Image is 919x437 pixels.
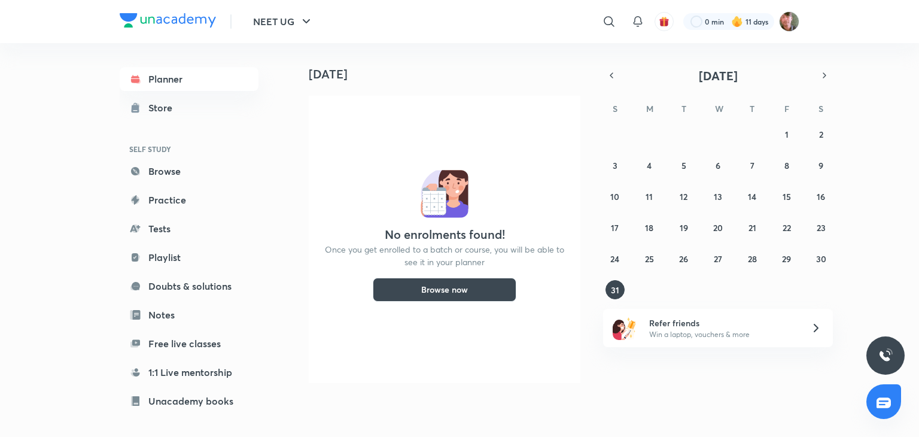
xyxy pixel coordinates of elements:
button: August 18, 2025 [640,218,659,237]
button: August 14, 2025 [742,187,762,206]
button: August 3, 2025 [605,156,625,175]
abbr: August 29, 2025 [782,253,791,265]
button: August 1, 2025 [777,125,796,144]
button: August 25, 2025 [640,249,659,268]
abbr: August 7, 2025 [750,160,754,171]
abbr: Tuesday [681,103,686,114]
button: [DATE] [620,67,816,84]
abbr: August 27, 2025 [714,253,722,265]
img: avatar [659,16,670,27]
button: avatar [655,12,674,31]
abbr: August 8, 2025 [784,160,789,171]
button: August 6, 2025 [708,156,728,175]
button: August 11, 2025 [640,187,659,206]
button: August 26, 2025 [674,249,693,268]
div: Store [148,101,179,115]
abbr: August 1, 2025 [785,129,789,140]
button: August 8, 2025 [777,156,796,175]
abbr: August 20, 2025 [713,222,723,233]
abbr: August 14, 2025 [748,191,756,202]
img: Ravii [779,11,799,32]
abbr: August 26, 2025 [679,253,688,265]
abbr: August 3, 2025 [613,160,617,171]
button: August 23, 2025 [811,218,830,237]
button: August 17, 2025 [605,218,625,237]
button: August 9, 2025 [811,156,830,175]
abbr: August 19, 2025 [680,222,688,233]
button: August 13, 2025 [708,187,728,206]
button: August 22, 2025 [777,218,796,237]
button: August 31, 2025 [605,280,625,299]
abbr: August 16, 2025 [817,191,825,202]
abbr: Thursday [750,103,754,114]
button: August 2, 2025 [811,125,830,144]
button: August 29, 2025 [777,249,796,268]
a: Browse [120,159,258,183]
button: Browse now [373,278,516,302]
img: streak [731,16,743,28]
button: August 28, 2025 [742,249,762,268]
abbr: August 25, 2025 [645,253,654,265]
a: Notes [120,303,258,327]
abbr: August 10, 2025 [610,191,619,202]
a: Practice [120,188,258,212]
img: ttu [878,348,893,363]
button: August 27, 2025 [708,249,728,268]
a: Store [120,96,258,120]
a: Doubts & solutions [120,274,258,298]
button: NEET UG [246,10,321,34]
abbr: Wednesday [715,103,723,114]
button: August 10, 2025 [605,187,625,206]
a: Tests [120,217,258,241]
a: 1:1 Live mentorship [120,360,258,384]
abbr: August 21, 2025 [748,222,756,233]
button: August 19, 2025 [674,218,693,237]
a: Planner [120,67,258,91]
button: August 21, 2025 [742,218,762,237]
img: Company Logo [120,13,216,28]
span: [DATE] [699,68,738,84]
abbr: Friday [784,103,789,114]
abbr: August 18, 2025 [645,222,653,233]
img: referral [613,316,637,340]
abbr: August 9, 2025 [818,160,823,171]
abbr: August 15, 2025 [783,191,791,202]
abbr: August 24, 2025 [610,253,619,265]
button: August 7, 2025 [742,156,762,175]
abbr: August 17, 2025 [611,222,619,233]
abbr: August 2, 2025 [819,129,823,140]
abbr: August 4, 2025 [647,160,652,171]
button: August 20, 2025 [708,218,728,237]
p: Win a laptop, vouchers & more [649,329,796,340]
abbr: August 31, 2025 [611,284,619,296]
button: August 16, 2025 [811,187,830,206]
button: August 4, 2025 [640,156,659,175]
a: Free live classes [120,332,258,356]
h6: SELF STUDY [120,139,258,159]
abbr: August 13, 2025 [714,191,722,202]
button: August 12, 2025 [674,187,693,206]
abbr: August 6, 2025 [716,160,720,171]
p: Once you get enrolled to a batch or course, you will be able to see it in your planner [323,243,566,268]
abbr: August 22, 2025 [783,222,791,233]
h4: No enrolments found! [385,227,505,242]
abbr: Saturday [818,103,823,114]
abbr: August 30, 2025 [816,253,826,265]
abbr: August 11, 2025 [646,191,653,202]
abbr: August 28, 2025 [748,253,757,265]
a: Unacademy books [120,389,258,413]
button: August 5, 2025 [674,156,693,175]
button: August 15, 2025 [777,187,796,206]
abbr: August 23, 2025 [817,222,826,233]
button: August 24, 2025 [605,249,625,268]
img: No events [421,170,468,218]
h6: Refer friends [649,317,796,329]
h4: [DATE] [309,67,590,81]
button: August 30, 2025 [811,249,830,268]
abbr: August 12, 2025 [680,191,687,202]
abbr: Monday [646,103,653,114]
a: Playlist [120,245,258,269]
abbr: August 5, 2025 [681,160,686,171]
abbr: Sunday [613,103,617,114]
a: Company Logo [120,13,216,31]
